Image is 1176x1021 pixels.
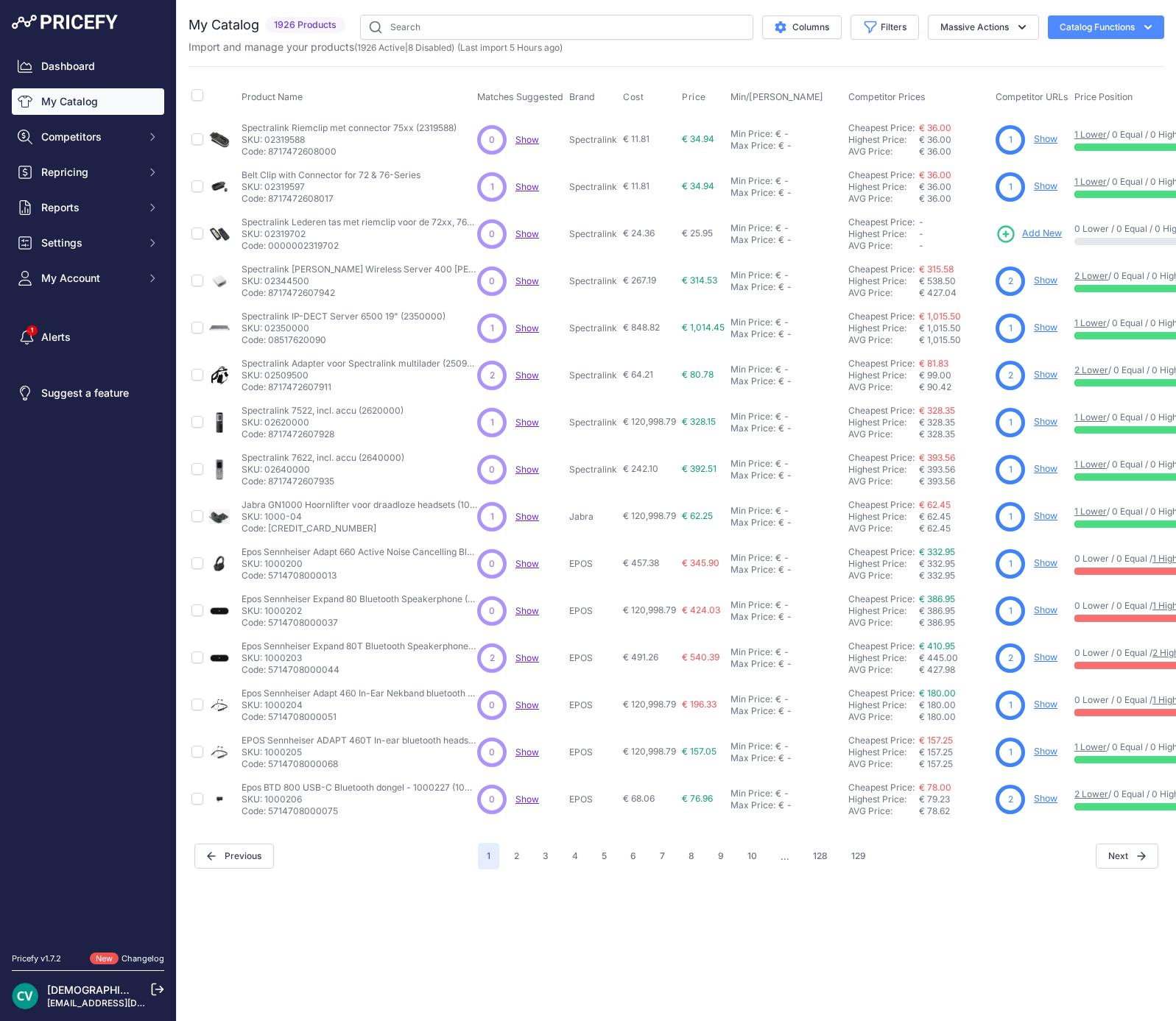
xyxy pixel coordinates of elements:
button: Next [1096,844,1158,869]
button: Go to page 6 [622,843,645,869]
div: Max Price: [730,423,775,434]
a: 1 Lower [1074,506,1107,517]
a: Show [515,511,539,522]
span: (Last import 5 Hours ago) [457,42,563,53]
p: Spectralink [569,228,617,240]
p: Code: 8717472608017 [242,193,420,205]
div: € 36.00 [919,146,990,158]
div: Min Price: [730,411,772,423]
div: € [778,281,784,293]
span: Min/[PERSON_NAME] [730,91,823,102]
nav: Sidebar [12,53,164,935]
a: € 81.83 [919,358,948,369]
div: Highest Price: [848,134,919,146]
a: Show [1034,651,1057,663]
div: Highest Price: [848,228,919,240]
div: Max Price: [730,375,775,387]
span: 0 [489,275,495,288]
span: 1 [490,322,494,335]
span: Show [515,134,539,145]
div: Max Price: [730,470,775,481]
button: Cost [623,91,647,103]
div: € [775,364,781,375]
div: € [778,140,784,152]
div: AVG Price: [848,381,919,393]
div: € [775,317,781,328]
button: My Account [12,265,164,292]
button: Go to page 7 [651,843,674,869]
p: Spectralink [569,370,617,381]
div: € 1,015.50 [919,334,990,346]
div: AVG Price: [848,428,919,440]
p: Import and manage your products [189,40,563,54]
a: Show [515,275,539,286]
span: Show [515,605,539,616]
span: Brand [569,91,595,102]
span: Repricing [41,165,138,180]
a: Show [1034,510,1057,521]
a: Cheapest Price: [848,122,915,133]
a: 1 Lower [1074,411,1107,423]
p: SKU: 02344500 [242,275,477,287]
div: Min Price: [730,222,772,234]
p: Spectralink [569,464,617,476]
span: € 120,998.79 [623,416,676,427]
span: Show [515,322,539,333]
div: € 427.04 [919,287,990,299]
button: Go to page 3 [534,843,557,869]
a: Show [515,181,539,192]
span: 1926 Products [265,17,345,34]
a: 1 Lower [1074,176,1107,187]
button: Columns [762,15,842,39]
span: 1 [1009,463,1013,476]
a: Show [515,370,539,381]
span: Competitor Prices [848,91,926,102]
span: € 314.53 [682,275,717,286]
span: Product Name [242,91,303,102]
div: € [775,411,781,423]
p: Spectralink [569,417,617,428]
a: Cheapest Price: [848,169,915,180]
input: Search [360,15,753,40]
p: Code: 0000002319702 [242,240,477,252]
a: € 315.58 [919,264,954,275]
div: - [781,222,789,234]
div: € [778,234,784,246]
p: SKU: 02509500 [242,370,477,381]
div: - [784,187,792,199]
a: € 332.95 [919,546,955,557]
a: Show [515,652,539,663]
div: € [775,128,781,140]
button: Competitors [12,124,164,150]
div: Min Price: [730,364,772,375]
div: € 393.56 [919,476,990,487]
button: Massive Actions [928,15,1039,40]
a: Cheapest Price: [848,688,915,699]
span: Add New [1022,227,1062,241]
a: Show [1034,463,1057,474]
a: Show [1034,699,1057,710]
a: Show [515,558,539,569]
p: Belt Clip with Connector for 72 & 76-Series [242,169,420,181]
a: Show [515,746,539,757]
div: € 36.00 [919,193,990,205]
div: € [778,328,784,340]
div: AVG Price: [848,240,919,252]
div: Highest Price: [848,464,919,476]
p: Code: 8717472608000 [242,146,457,158]
span: € 24.36 [623,227,655,239]
a: 1926 Active [357,42,405,53]
div: € [775,458,781,470]
span: € 34.94 [682,133,714,144]
div: Highest Price: [848,181,919,193]
a: 8 Disabled [408,42,451,53]
a: [DEMOGRAPHIC_DATA][PERSON_NAME] der ree [DEMOGRAPHIC_DATA] [47,983,401,996]
div: € [778,470,784,481]
button: Repricing [12,159,164,186]
a: Cheapest Price: [848,405,915,416]
div: Min Price: [730,317,772,328]
p: Spectralink [569,275,617,287]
